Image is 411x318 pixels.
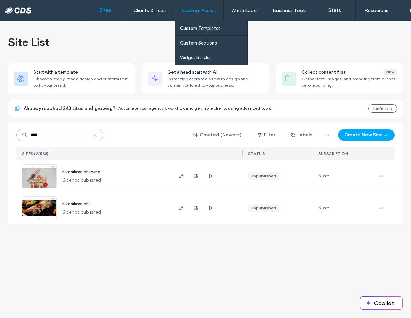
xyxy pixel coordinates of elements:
[318,151,348,156] span: SUBSCRIPTION
[24,105,115,112] span: Already reached 243 sites and growing?
[99,7,111,14] label: Sites
[16,5,30,11] span: Help
[251,129,282,141] button: Filter
[167,69,217,76] span: Get a head start with AI
[33,69,78,76] span: Start with a template
[338,129,395,141] button: Create New Site
[180,36,247,50] a: Custom Sections
[251,205,276,211] div: Unpublished
[328,7,341,14] label: Stats
[62,177,102,184] span: Site not published
[180,26,221,31] label: Custom Templates
[33,76,129,88] span: Choose a ready-made design and customize it to fit your brand.
[8,63,135,94] div: Start with a templateChoose a ready-made design and customize it to fit your brand.
[62,201,90,206] a: nikonikosushi
[180,40,217,46] label: Custom Sections
[231,8,258,14] label: White Label
[276,63,403,94] div: Collect content firstNewGather text, images, and branding from clients before building.
[62,169,100,174] a: nikonikosushiirvine
[62,209,102,216] span: Site not published
[8,35,49,49] span: Site List
[248,151,265,156] span: STATUS
[180,21,247,35] a: Custom Templates
[142,63,269,94] div: Get a head start with AIInstantly generate a site with design and content tailored to your business.
[368,104,397,113] button: Let's talk
[22,151,49,156] span: SITES (2/568)
[273,8,307,14] label: Business Tools
[364,8,388,14] label: Resources
[384,69,397,75] div: New
[301,69,346,76] span: Collect content first
[301,76,397,88] span: Gather text, images, and branding from clients before building.
[285,129,319,141] button: Labels
[318,205,329,212] span: None
[360,297,402,309] button: Copilot
[187,129,248,141] button: Created (Newest)
[180,50,247,65] a: Widget Builder
[118,105,271,111] span: Automate your agency's workflow and get more clients using advanced tools
[133,8,168,14] label: Clients & Team
[180,55,211,60] label: Widget Builder
[318,173,329,180] span: None
[251,173,276,179] div: Unpublished
[182,8,217,14] label: Custom Assets
[167,76,263,88] span: Instantly generate a site with design and content tailored to your business.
